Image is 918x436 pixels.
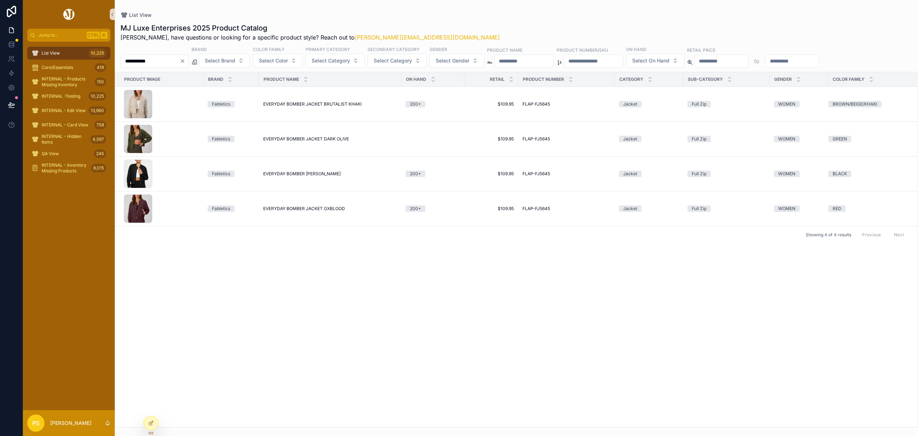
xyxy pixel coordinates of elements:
div: 200+ [410,171,421,177]
a: Jacket [619,205,679,212]
label: Product Number/SKU [557,47,608,53]
a: $109.95 [469,171,514,177]
button: Select Button [306,54,365,68]
a: BLACK [828,171,908,177]
span: Select Brand [205,57,235,64]
span: PS [32,419,39,427]
a: Fabletics [208,136,255,142]
span: INTERNAL -Testing [42,93,80,99]
span: Jump to... [38,32,84,38]
p: to [754,57,760,65]
a: INTERNAL - Products Missing Inventory150 [27,75,110,88]
a: 200+ [406,171,460,177]
span: Core/Essentials [42,65,73,70]
a: WOMEN [774,101,824,107]
div: Full Zip [692,171,706,177]
button: Select Button [430,54,484,68]
div: 200+ [410,101,421,107]
a: BROWN/BEIGE/KHAKI [828,101,908,107]
div: 13,960 [89,106,106,115]
div: Full Zip [692,136,706,142]
div: 8,015 [91,164,106,172]
div: WOMEN [778,171,795,177]
div: Jacket [623,101,637,107]
a: WOMEN [774,205,824,212]
label: Brand [191,46,207,52]
span: K [101,32,107,38]
div: 150 [95,78,106,86]
div: BROWN/BEIGE/KHAKI [833,101,877,107]
a: 200+ [406,101,460,107]
span: List View [42,50,60,56]
a: Full Zip [687,205,765,212]
a: GREEN [828,136,908,142]
img: App logo [62,9,76,20]
span: Product Name [264,76,299,82]
span: Product Number [523,76,564,82]
span: List View [129,11,152,19]
div: 10,225 [89,49,106,57]
button: Select Button [253,54,303,68]
div: 10,225 [89,92,106,101]
button: Clear [180,58,188,64]
span: INTERNAL - Inventory Missing Products [42,162,88,174]
span: Select Gender [436,57,469,64]
span: FLAP-FJ5645 [522,171,550,177]
div: Fabletics [212,136,230,142]
h1: MJ Luxe Enterprises 2025 Product Catalog [120,23,500,33]
div: RED [833,205,841,212]
a: FLAP-FJ5645 [522,171,610,177]
span: Product Image [124,76,160,82]
a: $109.95 [469,136,514,142]
a: INTERNAL - Edit View13,960 [27,104,110,117]
a: $109.95 [469,206,514,212]
a: Core/Essentials419 [27,61,110,74]
span: FLAP-FJ5645 [522,136,550,142]
a: Full Zip [687,171,765,177]
div: WOMEN [778,136,795,142]
div: scrollable content [23,42,115,184]
div: Full Zip [692,205,706,212]
span: Color Family [833,76,865,82]
span: INTERNAL - Products Missing Inventory [42,76,92,88]
a: QA View245 [27,147,110,160]
span: Showing 4 of 4 results [806,232,851,238]
label: Color Family [253,46,284,52]
a: INTERNAL - Inventory Missing Products8,015 [27,162,110,175]
div: Fabletics [212,205,230,212]
a: INTERNAL - Card View758 [27,119,110,131]
a: FLAP-FJ5645 [522,206,610,212]
span: [PERSON_NAME], have questions or looking for a specific product style? Reach out to [120,33,500,42]
div: Jacket [623,171,637,177]
button: Select Button [626,54,684,68]
div: 245 [94,149,106,158]
div: Fabletics [212,171,230,177]
button: Select Button [199,54,250,68]
a: Jacket [619,101,679,107]
span: EVERYDAY BOMBER JACKET OXBLOOD [263,206,345,212]
a: Fabletics [208,101,255,107]
a: Full Zip [687,101,765,107]
a: List View10,225 [27,47,110,60]
span: INTERNAL - Hidden Items [42,134,87,145]
div: GREEN [833,136,847,142]
div: WOMEN [778,205,795,212]
label: Primary Category [306,46,350,52]
div: Full Zip [692,101,706,107]
a: [PERSON_NAME][EMAIL_ADDRESS][DOMAIN_NAME] [355,34,500,41]
a: $109.95 [469,101,514,107]
a: RED [828,205,908,212]
div: Jacket [623,205,637,212]
button: Select Button [368,54,427,68]
span: EVERYDAY BOMBER JACKET BRUTALIST KHAKI [263,101,361,107]
span: Select On Hand [632,57,669,64]
label: Product Name [487,47,522,53]
a: EVERYDAY BOMBER [PERSON_NAME] [263,171,397,177]
label: Secondary Category [368,46,420,52]
a: Full Zip [687,136,765,142]
span: On Hand [406,76,426,82]
div: WOMEN [778,101,795,107]
a: WOMEN [774,171,824,177]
